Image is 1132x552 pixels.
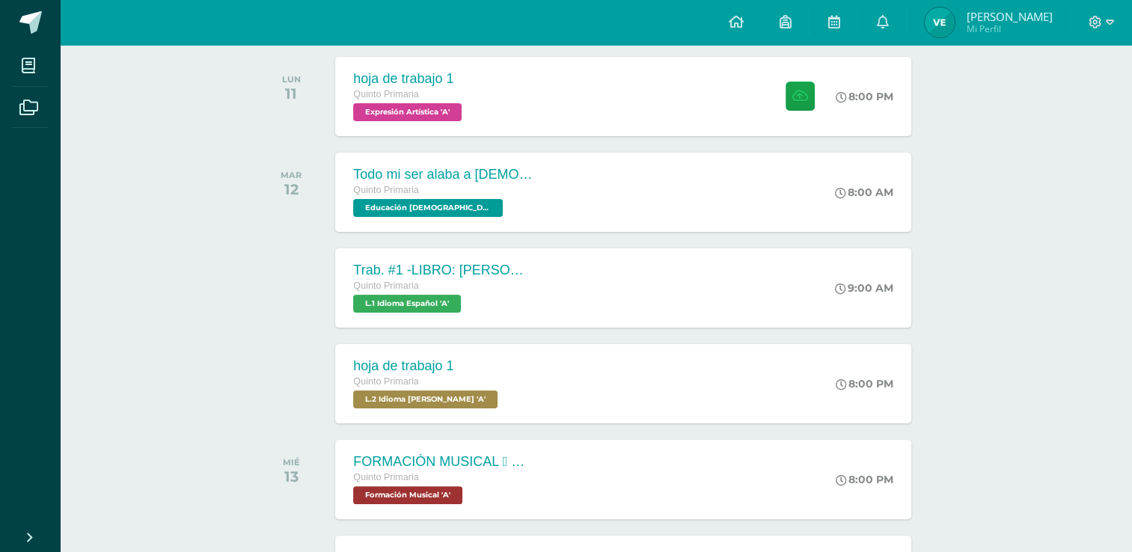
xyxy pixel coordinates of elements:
span: Mi Perfil [966,22,1052,35]
img: 5e741dd2058b4bb9429cd06d32df862c.png [925,7,955,37]
div: 13 [283,467,300,485]
span: [PERSON_NAME] [966,9,1052,24]
span: Educación Cristiana 'A' [353,199,503,217]
div: 8:00 PM [836,473,893,486]
div: 9:00 AM [835,281,893,295]
div: hoja de trabajo 1 [353,71,465,87]
span: L.2 Idioma Maya Kaqchikel 'A' [353,390,498,408]
span: Quinto Primaria [353,472,419,482]
div: 12 [281,180,302,198]
div: MAR [281,170,302,180]
div: Todo mi ser alaba a [DEMOGRAPHIC_DATA] [353,167,533,183]
div: MIÉ [283,457,300,467]
div: LUN [282,74,301,85]
span: Quinto Primaria [353,185,419,195]
span: Quinto Primaria [353,280,419,291]
span: Expresión Artística 'A' [353,103,462,121]
span: Quinto Primaria [353,89,419,99]
div: 8:00 AM [835,185,893,199]
div: 8:00 PM [836,377,893,390]
div: FORMACIÓN MUSICAL  EJERCICIO RITMICO [353,454,533,470]
span: Formación Musical 'A' [353,486,462,504]
div: 11 [282,85,301,102]
div: 8:00 PM [836,90,893,103]
span: L.1 Idioma Español 'A' [353,295,461,313]
div: hoja de trabajo 1 [353,358,501,374]
span: Quinto Primaria [353,376,419,387]
div: Trab. #1 -LIBRO: [PERSON_NAME] EL DIBUJANTE [353,263,533,278]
